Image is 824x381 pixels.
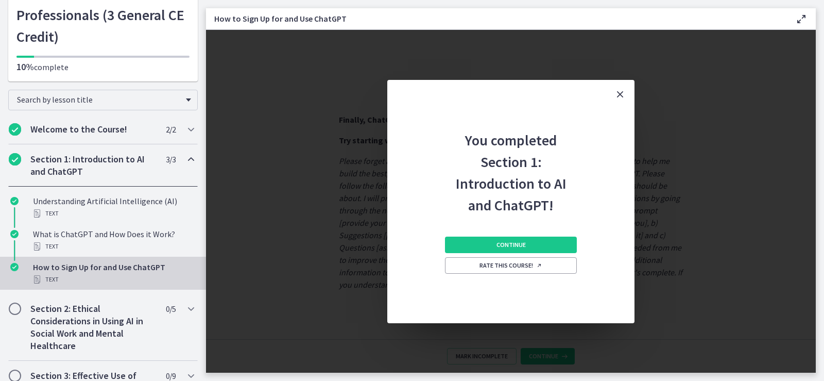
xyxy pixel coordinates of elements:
i: Completed [9,123,21,136]
i: Opens in a new window [536,262,542,269]
button: Continue [445,237,577,253]
i: Completed [10,263,19,271]
span: Search by lesson title [17,94,181,105]
div: How to Sign Up for and Use ChatGPT [33,261,194,286]
h3: How to Sign Up for and Use ChatGPT [214,12,779,25]
h2: Section 1: Introduction to AI and ChatGPT [30,153,156,178]
span: 2 / 2 [166,123,176,136]
button: Close [606,80,634,109]
div: Search by lesson title [8,90,198,110]
a: Rate this course! Opens in a new window [445,257,577,274]
div: Understanding Artificial Intelligence (AI) [33,195,194,220]
h2: Section 2: Ethical Considerations in Using AI in Social Work and Mental Healthcare [30,303,156,352]
div: Text [33,207,194,220]
span: 0 / 5 [166,303,176,315]
div: Text [33,240,194,253]
span: 10% [16,61,34,73]
div: What is ChatGPT and How Does it Work? [33,228,194,253]
h2: You completed Section 1: Introduction to AI and ChatGPT! [443,109,579,216]
div: Text [33,273,194,286]
i: Completed [9,153,21,165]
span: 3 / 3 [166,153,176,165]
i: Completed [10,230,19,238]
span: Rate this course! [479,261,542,270]
i: Completed [10,197,19,205]
span: Continue [496,241,526,249]
p: complete [16,61,190,73]
h2: Welcome to the Course! [30,123,156,136]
